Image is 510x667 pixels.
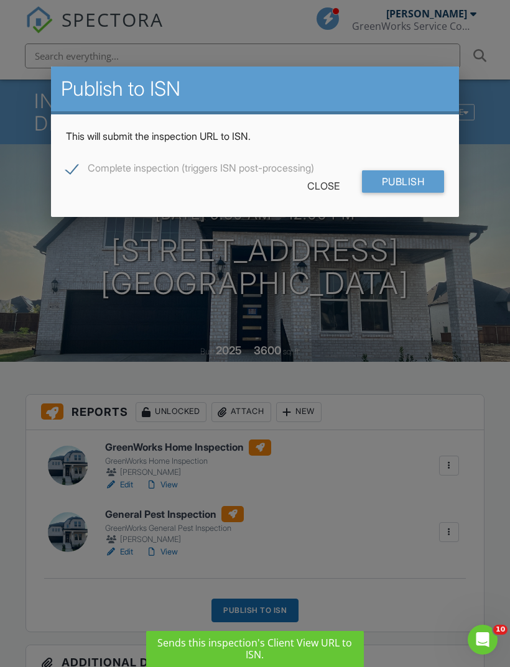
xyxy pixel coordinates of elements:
[66,162,314,178] label: Complete inspection (triggers ISN post-processing)
[362,170,445,193] input: Publish
[493,625,508,635] span: 10
[61,76,449,101] h2: Publish to ISN
[66,129,444,143] p: This will submit the inspection URL to ISN.
[468,625,498,655] iframe: Intercom live chat
[287,175,359,197] div: Close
